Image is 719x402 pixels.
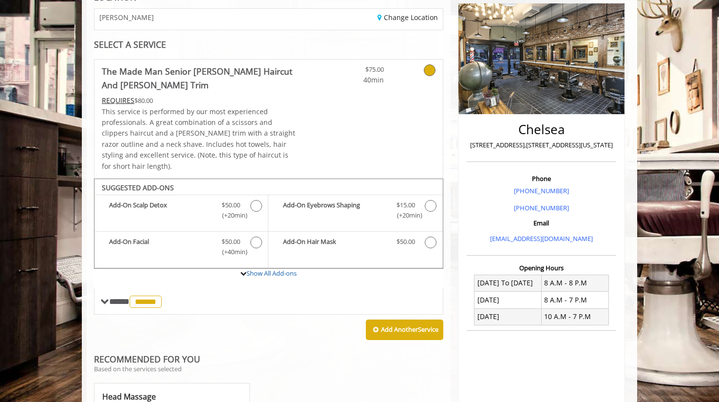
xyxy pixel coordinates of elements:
a: $75.00 [326,60,384,85]
a: [PHONE_NUMBER] [514,186,569,195]
span: This service needs some Advance to be paid before we block your appointment [102,96,134,105]
span: [PERSON_NAME] [99,14,154,21]
td: [DATE] [474,292,542,308]
b: Add-On Eyebrows Shaping [283,200,386,221]
td: 8 A.M - 8 P.M [541,275,608,291]
a: [EMAIL_ADDRESS][DOMAIN_NAME] [490,234,593,243]
h3: Phone [469,175,614,182]
div: The Made Man Senior Barber Haircut And Beard Trim Add-onS [94,179,443,269]
td: [DATE] To [DATE] [474,275,542,291]
p: This service is performed by our most experienced professionals. A great combination of a scissor... [102,106,298,172]
a: Show All Add-ons [246,269,297,278]
b: RECOMMENDED FOR YOU [94,353,200,365]
h2: Chelsea [469,122,614,137]
label: Add-On Hair Mask [273,237,437,251]
b: SUGGESTED ADD-ONS [102,183,174,192]
label: Add-On Scalp Detox [99,200,263,223]
div: $80.00 [102,95,298,106]
button: Add AnotherService [366,320,443,340]
td: 10 A.M - 7 P.M [541,308,608,325]
span: (+20min ) [217,210,246,221]
p: Based on the services selected [94,365,443,372]
span: $50.00 [222,200,240,210]
span: $50.00 [222,237,240,247]
h3: Email [469,220,614,226]
b: Add-On Facial [109,237,212,257]
p: [STREET_ADDRESS],[STREET_ADDRESS][US_STATE] [469,140,614,150]
a: [PHONE_NUMBER] [514,203,569,212]
h3: Opening Hours [467,264,616,271]
b: Add-On Scalp Detox [109,200,212,221]
label: Add-On Eyebrows Shaping [273,200,437,223]
td: [DATE] [474,308,542,325]
td: 8 A.M - 7 P.M [541,292,608,308]
span: $50.00 [397,237,415,247]
a: Change Location [378,13,438,22]
p: Head Massage [102,391,242,402]
b: Add-On Hair Mask [283,237,386,248]
span: (+20min ) [391,210,420,221]
label: Add-On Facial [99,237,263,260]
div: SELECT A SERVICE [94,40,443,49]
span: 40min [326,75,384,85]
span: $15.00 [397,200,415,210]
span: (+40min ) [217,247,246,257]
b: The Made Man Senior [PERSON_NAME] Haircut And [PERSON_NAME] Trim [102,64,298,92]
b: Add Another Service [381,325,438,334]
